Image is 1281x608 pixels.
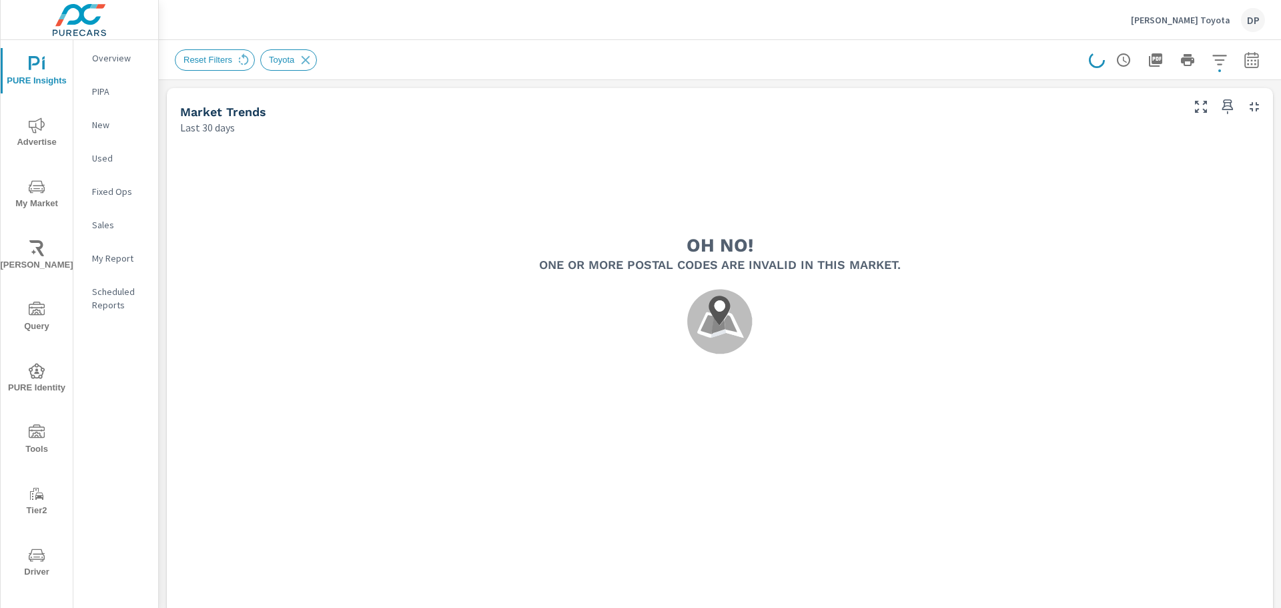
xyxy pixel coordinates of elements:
[92,285,147,312] p: Scheduled Reports
[5,117,69,150] span: Advertise
[5,302,69,334] span: Query
[180,119,235,135] p: Last 30 days
[539,257,901,272] h5: One or more postal codes are invalid in this Market.
[1244,96,1265,117] button: Minimize Widget
[92,252,147,265] p: My Report
[1206,47,1233,73] button: Apply Filters
[73,282,158,315] div: Scheduled Reports
[92,185,147,198] p: Fixed Ops
[92,85,147,98] p: PIPA
[175,49,255,71] div: Reset Filters
[5,547,69,580] span: Driver
[261,55,302,65] span: Toyota
[5,56,69,89] span: PURE Insights
[5,179,69,212] span: My Market
[1174,47,1201,73] button: Print Report
[180,105,266,119] h5: Market Trends
[1241,8,1265,32] div: DP
[73,81,158,101] div: PIPA
[1238,47,1265,73] button: Select Date Range
[175,55,240,65] span: Reset Filters
[92,151,147,165] p: Used
[73,182,158,202] div: Fixed Ops
[687,234,753,257] h2: Oh no!
[92,218,147,232] p: Sales
[5,486,69,519] span: Tier2
[5,363,69,396] span: PURE Identity
[73,115,158,135] div: New
[73,248,158,268] div: My Report
[73,148,158,168] div: Used
[260,49,317,71] div: Toyota
[1142,47,1169,73] button: "Export Report to PDF"
[5,424,69,457] span: Tools
[1190,96,1212,117] button: Make Fullscreen
[1131,14,1230,26] p: [PERSON_NAME] Toyota
[92,51,147,65] p: Overview
[73,215,158,235] div: Sales
[73,48,158,68] div: Overview
[92,118,147,131] p: New
[5,240,69,273] span: [PERSON_NAME]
